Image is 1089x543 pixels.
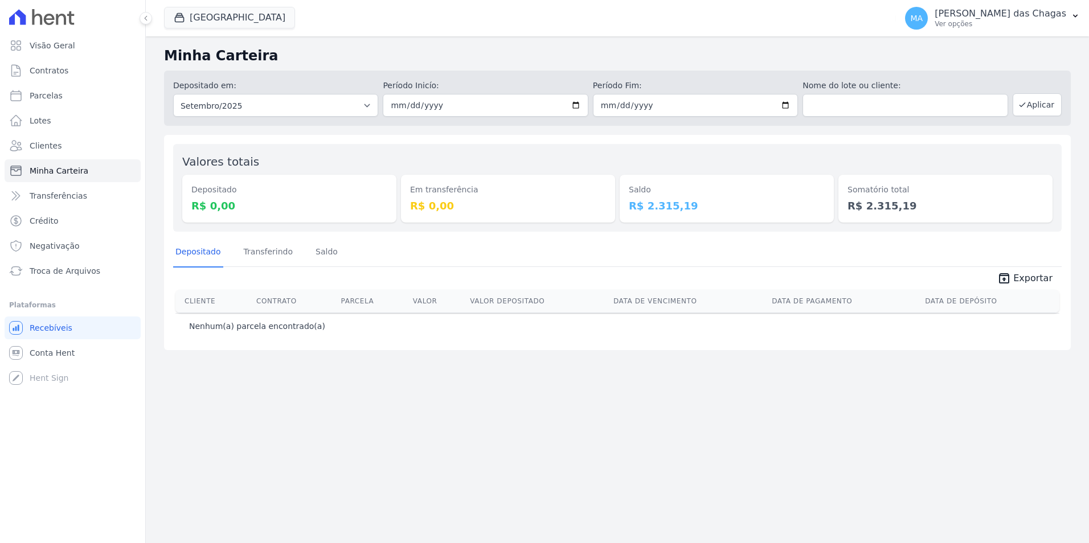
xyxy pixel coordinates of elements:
[410,184,606,196] dt: Em transferência
[609,290,767,312] th: Data de Vencimento
[30,140,62,151] span: Clientes
[5,184,141,207] a: Transferências
[252,290,337,312] th: Contrato
[896,2,1089,34] button: MA [PERSON_NAME] das Chagas Ver opções
[629,184,825,196] dt: Saldo
[164,7,295,28] button: [GEOGRAPHIC_DATA]
[30,190,87,201] span: Transferências
[408,290,465,312] th: Valor
[30,40,75,51] span: Visão Geral
[241,238,296,268] a: Transferindo
[5,159,141,182] a: Minha Carteira
[593,80,798,92] label: Período Fim:
[189,320,325,332] p: Nenhum(a) parcela encontrado(a)
[5,59,141,82] a: Contratos
[848,184,1043,196] dt: Somatório total
[173,81,236,90] label: Depositado em:
[767,290,920,312] th: Data de Pagamento
[5,34,141,57] a: Visão Geral
[997,271,1011,285] i: unarchive
[1013,93,1062,116] button: Aplicar
[5,260,141,282] a: Troca de Arquivos
[30,165,88,176] span: Minha Carteira
[191,198,387,213] dd: R$ 0,00
[30,347,75,359] span: Conta Hent
[30,240,80,252] span: Negativação
[191,184,387,196] dt: Depositado
[465,290,609,312] th: Valor Depositado
[30,265,100,277] span: Troca de Arquivos
[175,290,252,312] th: Cliente
[173,238,223,268] a: Depositado
[935,19,1066,28] p: Ver opções
[5,84,141,107] a: Parcelas
[910,14,923,22] span: MA
[935,8,1066,19] p: [PERSON_NAME] das Chagas
[410,198,606,213] dd: R$ 0,00
[848,198,1043,213] dd: R$ 2.315,19
[803,80,1008,92] label: Nome do lote ou cliente:
[383,80,588,92] label: Período Inicío:
[920,290,1059,312] th: Data de Depósito
[5,316,141,339] a: Recebíveis
[5,235,141,257] a: Negativação
[313,238,340,268] a: Saldo
[988,271,1062,287] a: unarchive Exportar
[5,209,141,232] a: Crédito
[182,155,259,168] label: Valores totais
[9,298,136,312] div: Plataformas
[5,134,141,157] a: Clientes
[30,90,63,101] span: Parcelas
[337,290,408,312] th: Parcela
[30,65,68,76] span: Contratos
[30,215,59,227] span: Crédito
[30,115,51,126] span: Lotes
[629,198,825,213] dd: R$ 2.315,19
[30,322,72,334] span: Recebíveis
[5,342,141,364] a: Conta Hent
[5,109,141,132] a: Lotes
[164,46,1071,66] h2: Minha Carteira
[1013,271,1053,285] span: Exportar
